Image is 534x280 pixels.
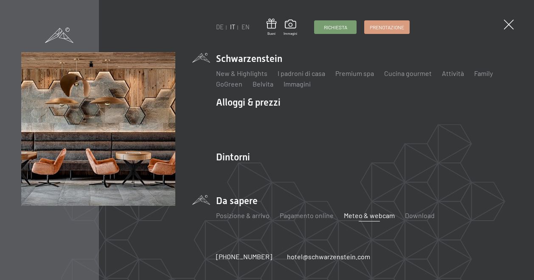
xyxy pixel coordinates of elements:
[315,21,356,34] a: Richiesta
[284,80,311,88] a: Immagini
[267,31,276,36] span: Buoni
[365,21,409,34] a: Prenotazione
[287,252,370,261] a: hotel@schwarzenstein.com
[335,69,374,77] a: Premium spa
[216,80,242,88] a: GoGreen
[216,211,270,219] a: Posizione & arrivo
[267,19,276,36] a: Buoni
[216,23,224,31] a: DE
[278,69,325,77] a: I padroni di casa
[405,211,435,219] a: Download
[442,69,464,77] a: Attività
[216,252,272,261] a: [PHONE_NUMBER]
[324,24,347,31] span: Richiesta
[284,31,297,36] span: Immagini
[370,24,404,31] span: Prenotazione
[284,20,297,36] a: Immagini
[344,211,395,219] a: Meteo & webcam
[280,211,334,219] a: Pagamento online
[253,80,273,88] a: Belvita
[474,69,493,77] a: Family
[230,23,235,31] a: IT
[384,69,432,77] a: Cucina gourmet
[216,69,267,77] a: New & Highlights
[21,52,175,206] img: [Translate to Italienisch:]
[242,23,250,31] a: EN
